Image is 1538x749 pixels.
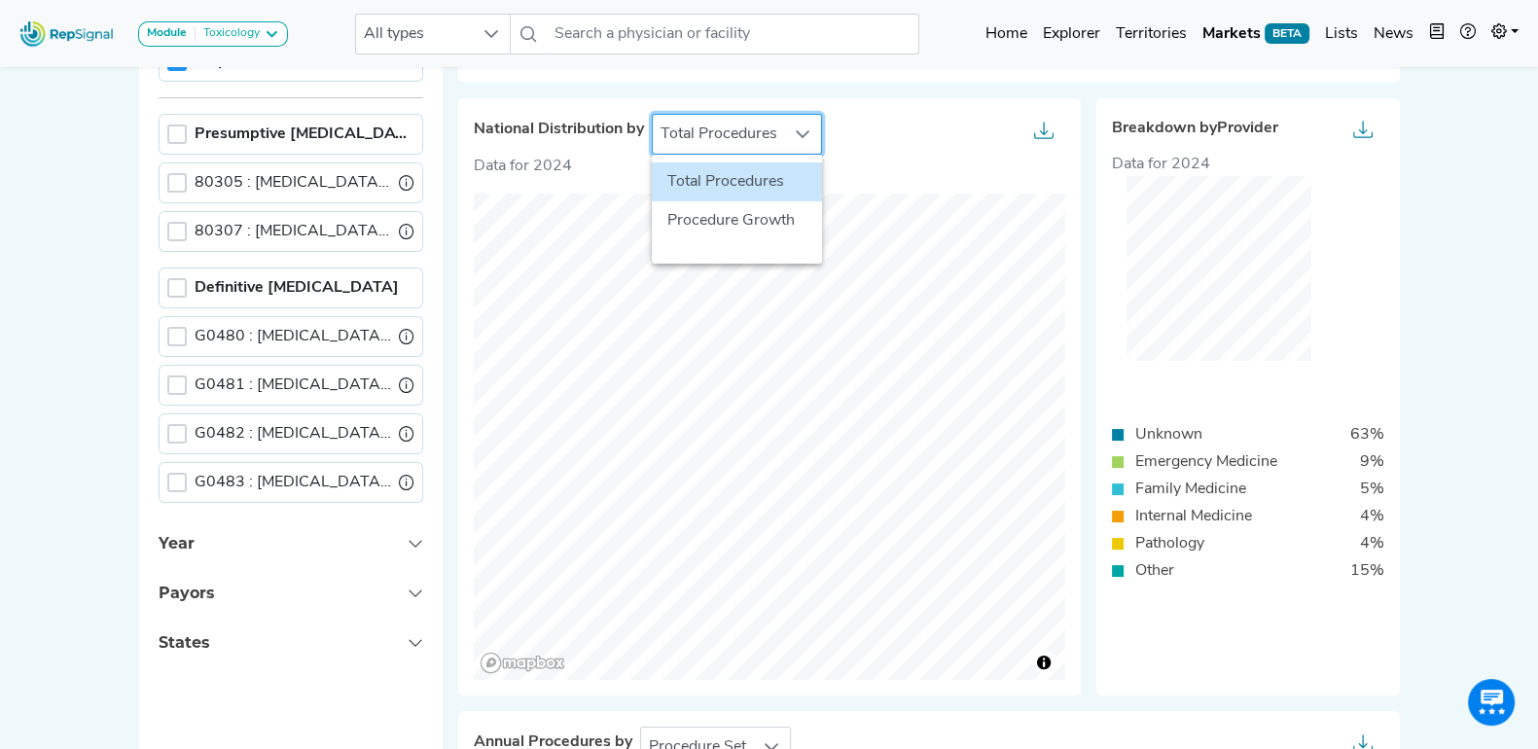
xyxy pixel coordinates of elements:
[139,568,443,618] button: Payors
[480,652,565,674] a: Mapbox logo
[1112,120,1278,138] span: Breakdown by
[195,325,391,348] label: Drug test def 1-7 classes
[1035,15,1108,53] a: Explorer
[195,220,391,243] label: Drug Test Prsmv Chem Anlyzr
[1348,478,1396,501] div: 5%
[474,121,644,139] span: National Distribution by
[195,471,391,494] label: Drug test def 22+ classes
[1217,121,1278,136] span: Provider
[1348,450,1396,474] div: 9%
[474,194,1065,680] canvas: Map
[139,618,443,667] button: States
[547,14,918,54] input: Search a physician or facility
[159,633,209,652] span: States
[1124,478,1258,501] div: Family Medicine
[1022,115,1065,154] button: Export as...
[1265,23,1309,43] span: BETA
[1112,153,1384,176] div: Data for 2024
[1339,559,1396,583] div: 15%
[1038,652,1050,673] span: Toggle attribution
[652,201,822,240] li: Procedure Growth
[196,26,260,42] div: Toxicology
[195,171,391,195] label: Drug Test Prsmv Dir Opt Obs
[1108,15,1195,53] a: Territories
[195,123,414,146] label: Presumptive Drug Test
[653,115,785,154] span: Total Procedures
[195,276,399,300] label: Definitive Drug Testing
[1124,423,1214,446] div: Unknown
[159,534,195,553] span: Year
[1124,532,1216,555] div: Pathology
[1317,15,1366,53] a: Lists
[139,518,443,568] button: Year
[1341,114,1384,153] button: Export as...
[474,155,1065,178] p: Data for 2024
[195,374,391,397] label: Drug test def 8-14 classes
[652,162,822,201] li: Total Procedures
[138,21,288,47] button: ModuleToxicology
[159,584,214,602] span: Payors
[1339,423,1396,446] div: 63%
[1124,505,1264,528] div: Internal Medicine
[1195,15,1317,53] a: MarketsBETA
[1124,450,1289,474] div: Emergency Medicine
[195,422,391,446] label: Drug test def 15-21 classes
[978,15,1035,53] a: Home
[147,27,187,39] strong: Module
[1421,15,1452,53] button: Intel Book
[1366,15,1421,53] a: News
[1032,651,1055,674] button: Toggle attribution
[356,15,473,53] span: All types
[1348,505,1396,528] div: 4%
[1124,559,1186,583] div: Other
[1348,532,1396,555] div: 4%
